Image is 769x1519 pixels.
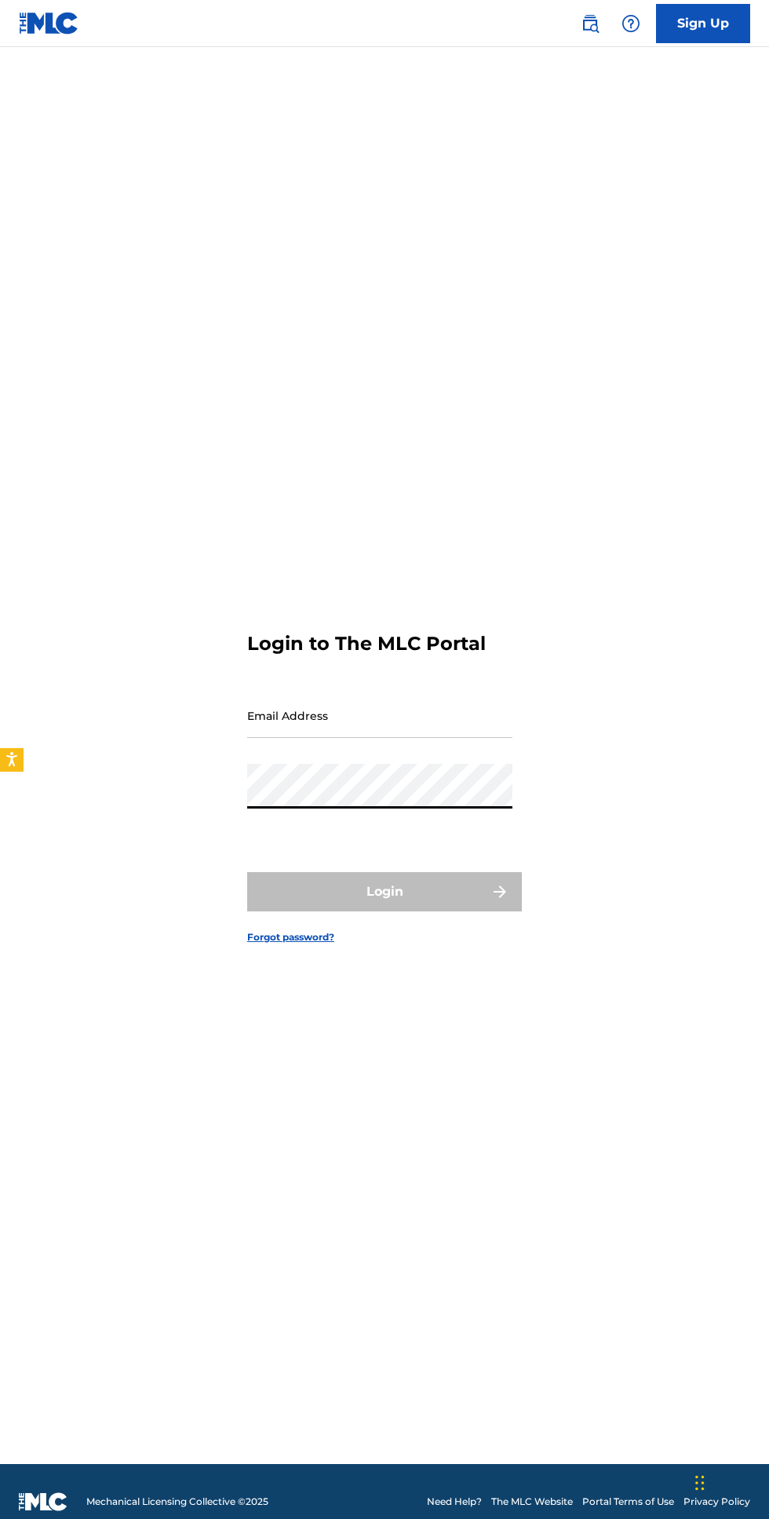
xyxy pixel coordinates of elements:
h3: Login to The MLC Portal [247,632,486,655]
span: Mechanical Licensing Collective © 2025 [86,1495,268,1509]
img: help [621,14,640,33]
a: Need Help? [427,1495,482,1509]
a: The MLC Website [491,1495,573,1509]
a: Privacy Policy [683,1495,750,1509]
div: Drag [695,1459,705,1506]
a: Public Search [574,8,606,39]
img: MLC Logo [19,12,79,35]
a: Portal Terms of Use [582,1495,674,1509]
img: search [581,14,600,33]
div: Help [615,8,647,39]
a: Forgot password? [247,930,334,944]
iframe: Chat Widget [691,1444,769,1519]
img: logo [19,1492,67,1511]
a: Sign Up [656,4,750,43]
